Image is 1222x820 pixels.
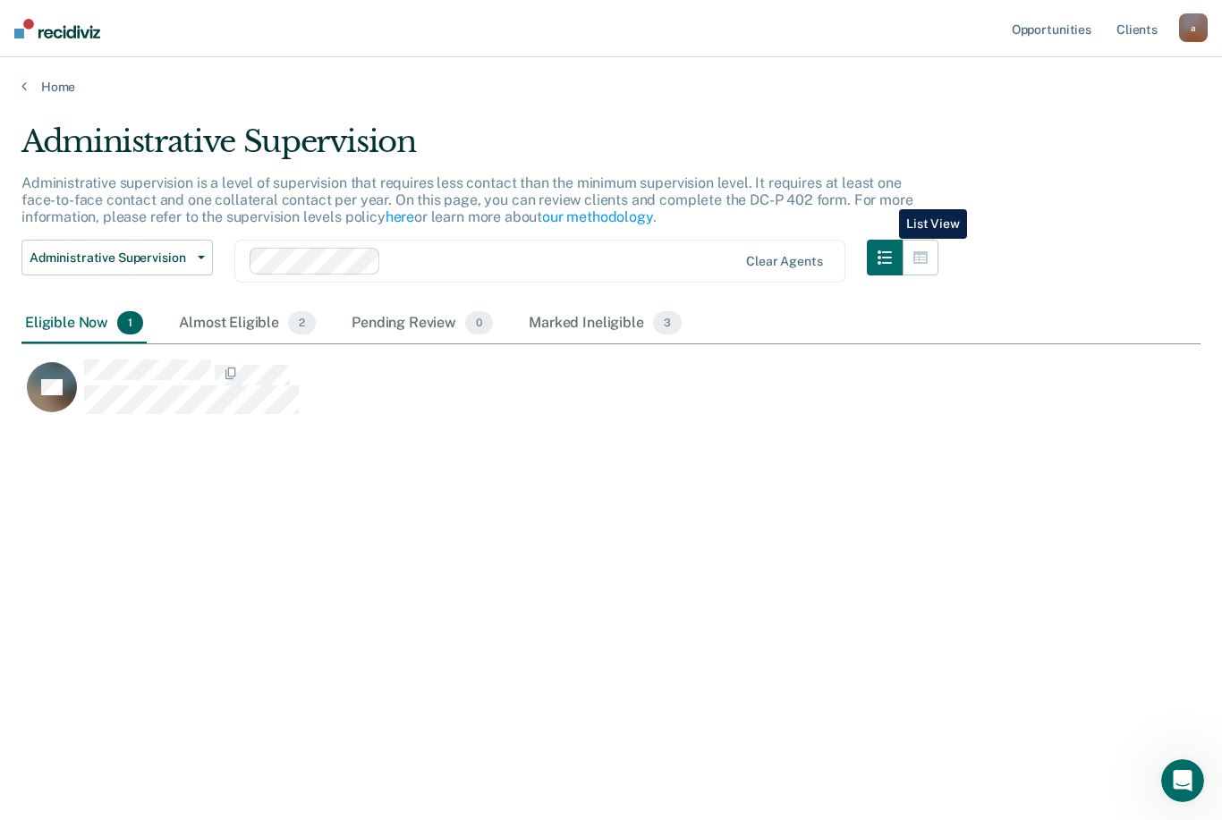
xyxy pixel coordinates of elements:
span: 0 [465,311,493,334]
a: here [386,208,414,225]
div: Almost Eligible2 [175,304,319,343]
span: 3 [653,311,682,334]
div: Administrative Supervision [21,123,938,174]
p: Administrative supervision is a level of supervision that requires less contact than the minimum ... [21,174,912,225]
iframe: Intercom live chat [1161,759,1204,802]
div: Pending Review0 [348,304,496,343]
div: Eligible Now1 [21,304,147,343]
img: Recidiviz [14,19,100,38]
span: 1 [117,311,143,334]
div: Clear agents [746,254,822,269]
button: a [1179,13,1208,42]
button: Administrative Supervision [21,240,213,275]
span: 2 [288,311,316,334]
a: Home [21,79,1201,95]
div: CaseloadOpportunityCell-686KY [21,359,1053,430]
a: our methodology [542,208,653,225]
div: Marked Ineligible3 [525,304,685,343]
span: Administrative Supervision [30,250,191,266]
